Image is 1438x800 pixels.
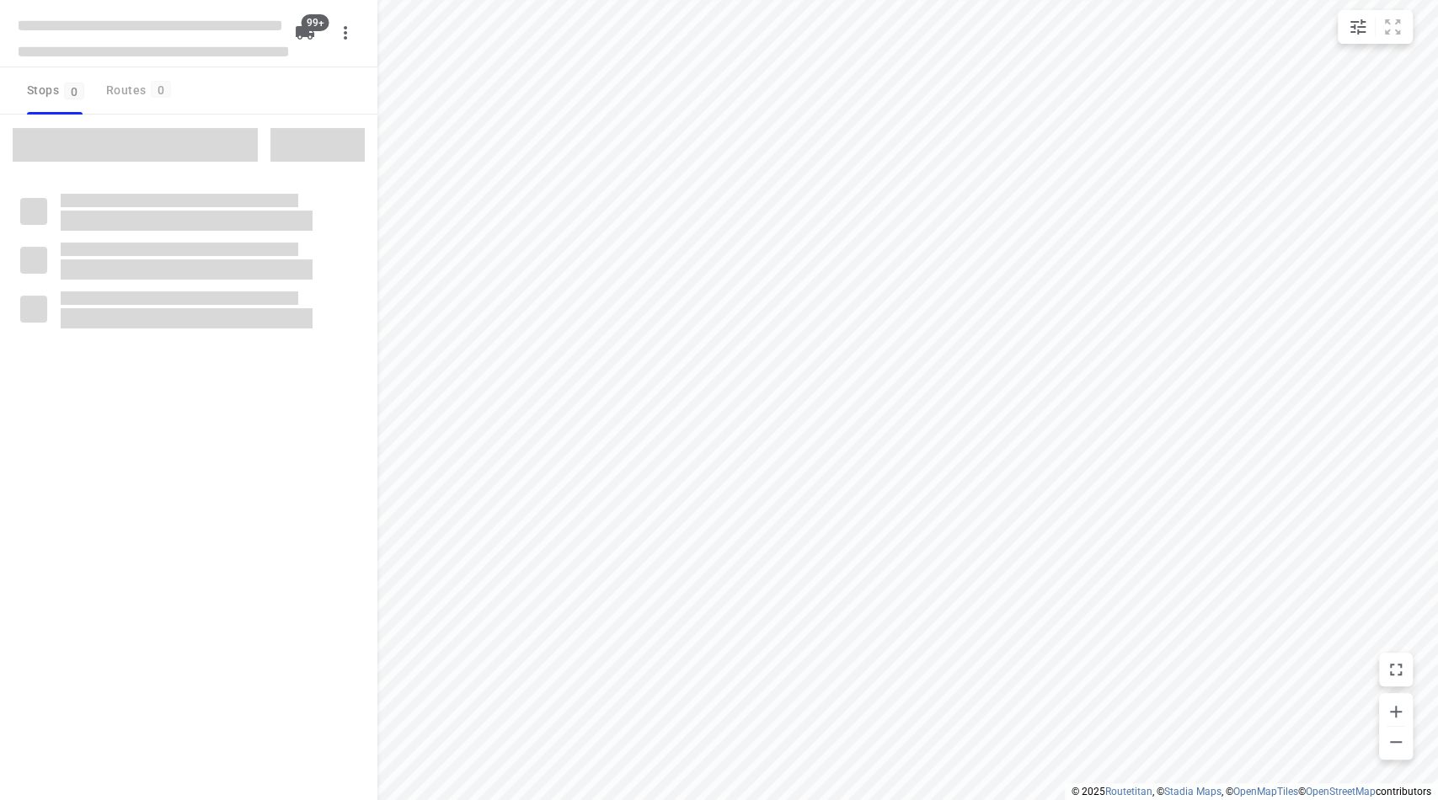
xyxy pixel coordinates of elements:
[1072,786,1431,797] li: © 2025 , © , © © contributors
[1341,10,1375,44] button: Map settings
[1306,786,1376,797] a: OpenStreetMap
[1105,786,1152,797] a: Routetitan
[1233,786,1298,797] a: OpenMapTiles
[1338,10,1413,44] div: small contained button group
[1164,786,1221,797] a: Stadia Maps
